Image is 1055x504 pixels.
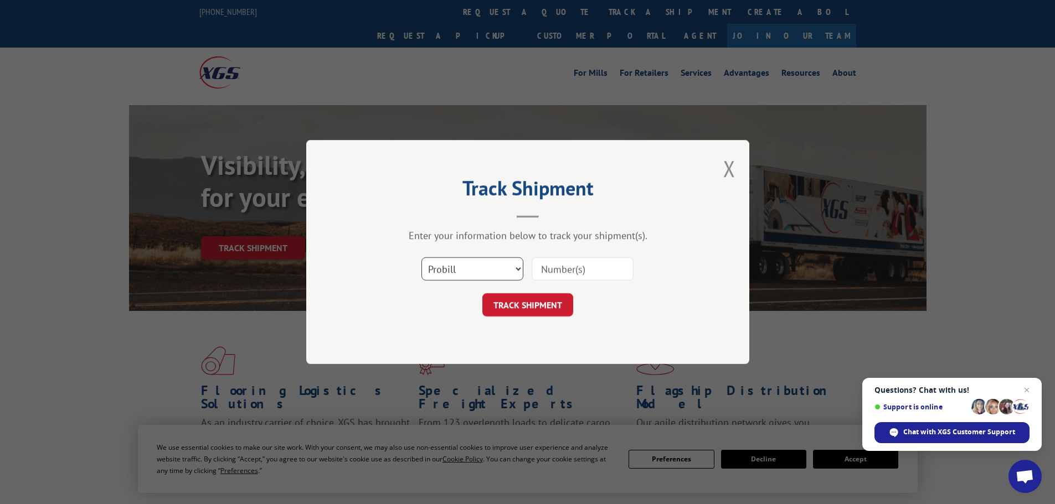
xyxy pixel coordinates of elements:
[532,257,634,280] input: Number(s)
[362,229,694,242] div: Enter your information below to track your shipment(s).
[1020,383,1033,397] span: Close chat
[874,386,1030,394] span: Questions? Chat with us!
[874,422,1030,443] div: Chat with XGS Customer Support
[482,293,573,316] button: TRACK SHIPMENT
[1008,460,1042,493] div: Open chat
[723,154,735,183] button: Close modal
[362,180,694,201] h2: Track Shipment
[903,427,1015,437] span: Chat with XGS Customer Support
[874,403,967,411] span: Support is online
